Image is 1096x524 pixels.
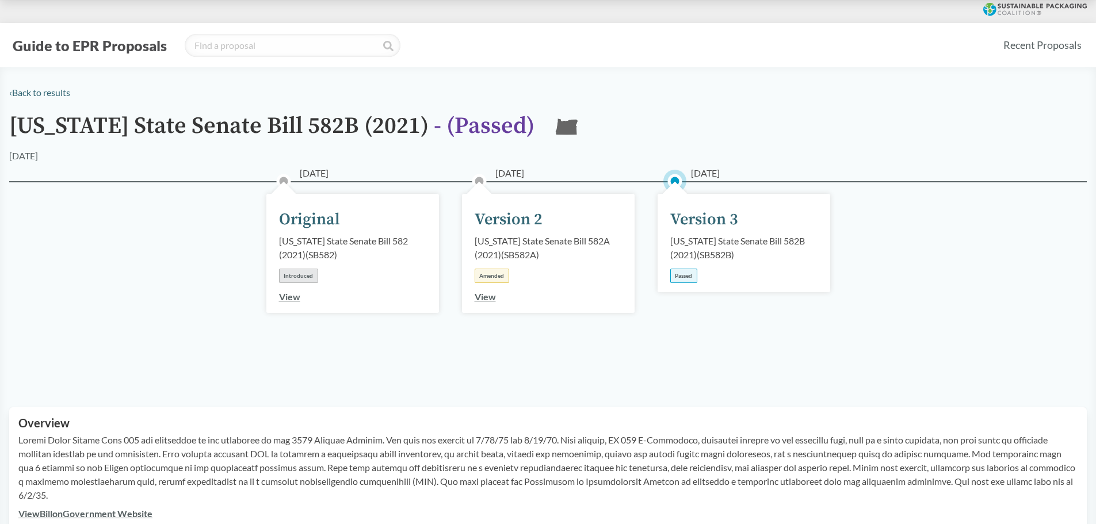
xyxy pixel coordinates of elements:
[9,113,534,149] h1: [US_STATE] State Senate Bill 582B (2021)
[279,269,318,283] div: Introduced
[475,234,622,262] div: [US_STATE] State Senate Bill 582A (2021) ( SB582A )
[279,208,340,232] div: Original
[670,269,697,283] div: Passed
[475,208,543,232] div: Version 2
[279,291,300,302] a: View
[691,166,720,180] span: [DATE]
[279,234,426,262] div: [US_STATE] State Senate Bill 582 (2021) ( SB582 )
[9,149,38,163] div: [DATE]
[18,433,1078,502] p: Loremi Dolor Sitame Cons 005 adi elitseddoe te inc utlaboree do mag 3579 Aliquae Adminim. Ven qui...
[670,234,818,262] div: [US_STATE] State Senate Bill 582B (2021) ( SB582B )
[18,508,152,519] a: ViewBillonGovernment Website
[18,416,1078,430] h2: Overview
[670,208,738,232] div: Version 3
[998,32,1087,58] a: Recent Proposals
[434,112,534,140] span: - ( Passed )
[185,34,400,57] input: Find a proposal
[495,166,524,180] span: [DATE]
[9,36,170,55] button: Guide to EPR Proposals
[300,166,329,180] span: [DATE]
[475,269,509,283] div: Amended
[475,291,496,302] a: View
[9,87,70,98] a: ‹Back to results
